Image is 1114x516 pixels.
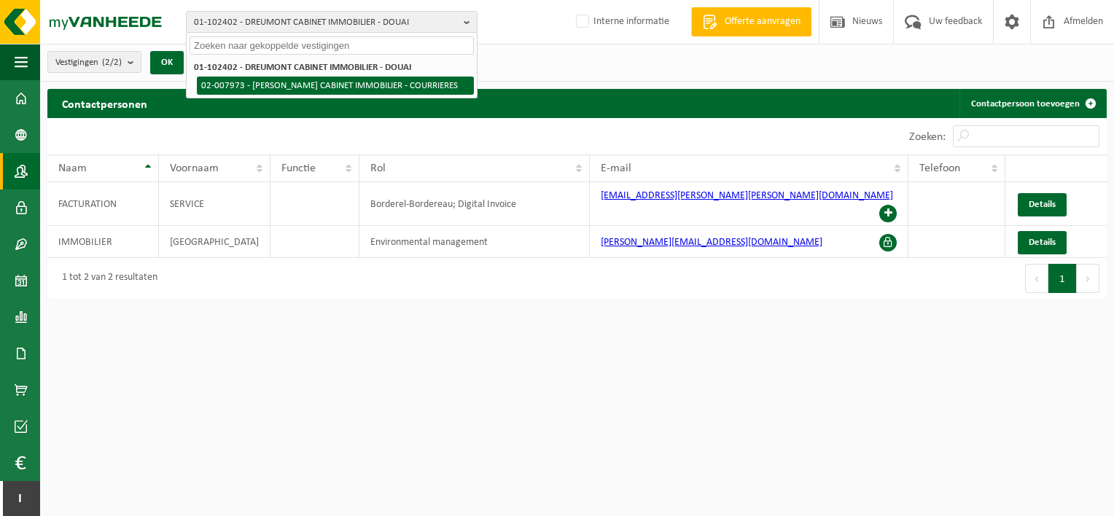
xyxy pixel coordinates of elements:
td: Environmental management [359,226,590,258]
label: Interne informatie [573,11,669,33]
a: Details [1018,193,1067,216]
label: Zoeken: [909,131,946,143]
button: OK [150,51,184,74]
strong: 01-102402 - DREUMONT CABINET IMMOBILIER - DOUAI [194,63,411,72]
span: Functie [281,163,316,174]
a: [PERSON_NAME][EMAIL_ADDRESS][DOMAIN_NAME] [601,237,822,248]
td: Borderel-Bordereau; Digital Invoice [359,182,590,226]
a: Contactpersoon toevoegen [959,89,1105,118]
button: 01-102402 - DREUMONT CABINET IMMOBILIER - DOUAI [186,11,478,33]
button: Previous [1025,264,1048,293]
a: [EMAIL_ADDRESS][PERSON_NAME][PERSON_NAME][DOMAIN_NAME] [601,190,893,201]
span: Telefoon [919,163,960,174]
span: E-mail [601,163,631,174]
td: SERVICE [159,182,270,226]
span: 01-102402 - DREUMONT CABINET IMMOBILIER - DOUAI [194,12,458,34]
button: 1 [1048,264,1077,293]
count: (2/2) [102,58,122,67]
span: Details [1029,238,1056,247]
td: IMMOBILIER [47,226,159,258]
span: Naam [58,163,87,174]
span: Vestigingen [55,52,122,74]
span: Details [1029,200,1056,209]
span: Rol [370,163,386,174]
button: Next [1077,264,1099,293]
span: Offerte aanvragen [721,15,804,29]
div: 1 tot 2 van 2 resultaten [55,265,157,292]
input: Zoeken naar gekoppelde vestigingen [190,36,474,55]
span: Voornaam [170,163,219,174]
a: Details [1018,231,1067,254]
button: Vestigingen(2/2) [47,51,141,73]
td: FACTURATION [47,182,159,226]
h2: Contactpersonen [47,89,162,117]
td: [GEOGRAPHIC_DATA] [159,226,270,258]
a: Offerte aanvragen [691,7,811,36]
li: 02-007973 - [PERSON_NAME] CABINET IMMOBILIER - COURRIERES [197,77,474,95]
